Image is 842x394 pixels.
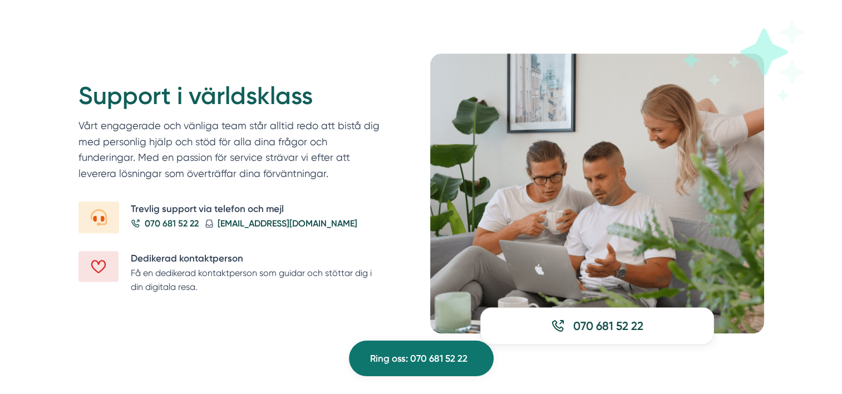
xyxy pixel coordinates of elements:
[78,118,386,187] p: Vårt engagerade och vänliga team står alltid redo att bistå dig med personlig hjälp och stöd för ...
[218,216,357,230] span: [EMAIL_ADDRESS][DOMAIN_NAME]
[349,341,494,376] a: Ring oss: 070 681 52 22
[131,216,199,230] a: 070 681 52 22
[145,216,199,230] span: 070 681 52 22
[131,266,385,294] p: Få en dedikerad kontaktperson som guidar och stöttar dig i din digitala resa.
[131,251,385,266] h5: Dedikerad kontaktperson
[573,318,643,334] span: 070 681 52 22
[78,80,386,118] h2: Support i världsklass
[205,216,357,230] a: [EMAIL_ADDRESS][DOMAIN_NAME]
[480,307,714,344] a: 070 681 52 22
[370,351,467,366] span: Ring oss: 070 681 52 22
[430,53,764,333] img: Personal på Smartproduktion
[131,201,385,216] h5: Trevlig support via telefon och mejl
